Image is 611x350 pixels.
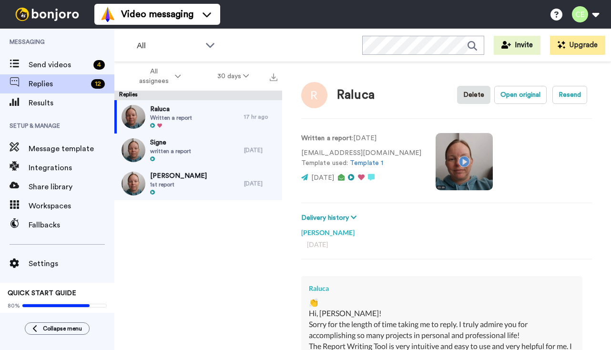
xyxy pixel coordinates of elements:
span: Collapse menu [43,325,82,332]
a: Signewritten a report[DATE] [114,134,282,167]
span: written a report [150,147,191,155]
span: Video messaging [121,8,193,21]
div: Replies [114,91,282,100]
span: Send yourself a test [8,311,107,319]
span: Fallbacks [29,219,114,231]
span: Workspaces [29,200,114,212]
span: [PERSON_NAME] [150,171,207,181]
span: 1st report [150,181,207,188]
span: Written a report [150,114,192,122]
div: [DATE] [307,240,586,249]
button: Open original [494,86,547,104]
span: Message template [29,143,114,154]
img: 5e174f59-4fe7-492d-a665-2ec10b91e081-thumb.jpg [122,138,145,162]
button: Delete [457,86,490,104]
span: Replies [29,78,87,90]
span: All assignees [134,67,173,86]
span: Share library [29,181,114,193]
button: Collapse menu [25,322,90,335]
div: 17 hr ago [244,113,277,121]
img: export.svg [270,73,277,81]
button: 30 days [199,68,267,85]
div: 12 [91,79,105,89]
strong: Written a report [301,135,352,142]
span: Results [29,97,114,109]
span: Settings [29,258,114,269]
a: RalucaWritten a report17 hr ago [114,100,282,134]
div: [PERSON_NAME] [301,223,592,237]
div: 👏 [309,297,575,308]
button: Export all results that match these filters now. [267,69,280,83]
div: Raluca [337,88,375,102]
img: 7e65c617-ae95-4f70-bef8-0b83fe6c07c2-thumb.jpg [122,105,145,129]
div: 4 [93,60,105,70]
span: 80% [8,302,20,309]
div: [DATE] [244,146,277,154]
button: Resend [552,86,587,104]
a: [PERSON_NAME]1st report[DATE] [114,167,282,200]
span: Integrations [29,162,114,174]
div: Raluca [309,284,575,293]
img: vm-color.svg [100,7,115,22]
span: Send videos [29,59,90,71]
img: Image of Raluca [301,82,327,108]
button: Delivery history [301,213,359,223]
span: All [137,40,201,51]
p: : [DATE] [301,134,421,144]
a: Template 1 [350,160,383,166]
p: [EMAIL_ADDRESS][DOMAIN_NAME] Template used: [301,148,421,168]
div: [DATE] [244,180,277,187]
button: All assignees [116,63,199,90]
img: bj-logo-header-white.svg [11,8,83,21]
span: [DATE] [311,175,334,181]
img: b563999f-d10b-401a-b8e4-4464b5d3de36-thumb.jpg [122,172,145,196]
span: Raluca [150,104,192,114]
span: QUICK START GUIDE [8,290,76,297]
span: Signe [150,138,191,147]
button: Invite [494,36,540,55]
button: Upgrade [550,36,605,55]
